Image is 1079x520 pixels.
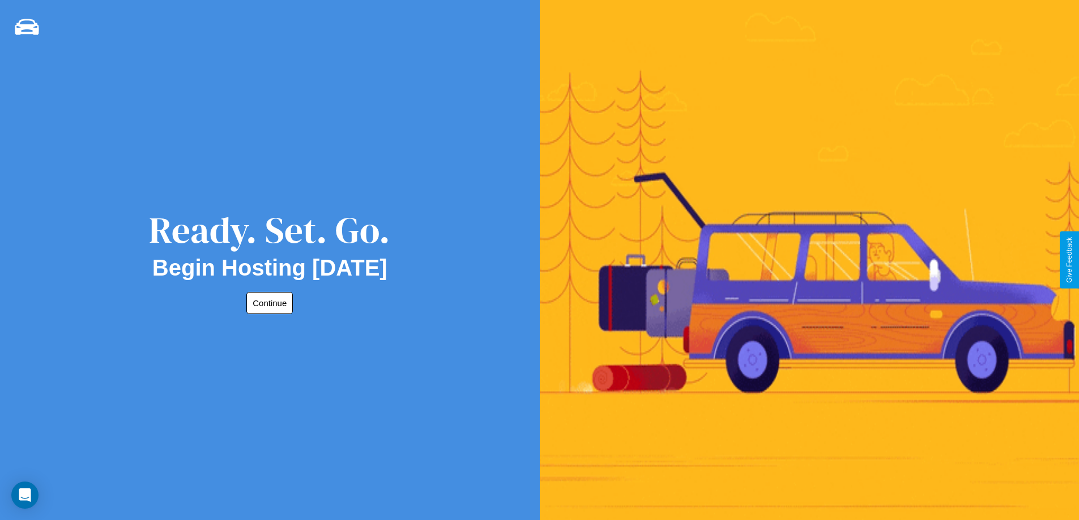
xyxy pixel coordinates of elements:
h2: Begin Hosting [DATE] [152,255,387,281]
div: Give Feedback [1065,237,1073,283]
div: Open Intercom Messenger [11,482,39,509]
button: Continue [246,292,293,314]
div: Ready. Set. Go. [149,205,390,255]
